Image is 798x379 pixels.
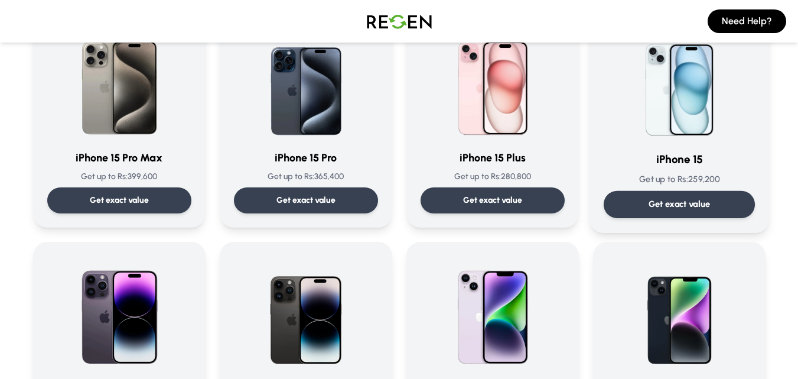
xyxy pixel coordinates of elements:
img: iPhone 14 Pro Max [63,256,176,370]
p: Get exact value [463,195,522,206]
button: Need Help? [708,9,786,33]
p: Get exact value [276,195,336,206]
img: iPhone 15 Pro [249,27,363,140]
p: Get up to Rs: 259,200 [603,173,754,186]
p: Get exact value [648,198,710,210]
img: iPhone 15 [620,22,739,141]
img: iPhone 14 Plus [436,256,549,370]
h3: iPhone 15 [603,151,754,169]
h3: iPhone 15 Pro Max [47,150,191,166]
h3: iPhone 15 Plus [421,150,565,166]
p: Get up to Rs: 399,600 [47,171,191,183]
img: iPhone 15 Pro Max [63,27,176,140]
img: Logo [358,5,441,38]
img: iPhone 14 Pro [249,256,363,370]
img: iPhone 14 [623,256,736,370]
h3: iPhone 15 Pro [234,150,378,166]
p: Get exact value [90,195,149,206]
img: iPhone 15 Plus [436,27,549,140]
p: Get up to Rs: 365,400 [234,171,378,183]
p: Get up to Rs: 280,800 [421,171,565,183]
